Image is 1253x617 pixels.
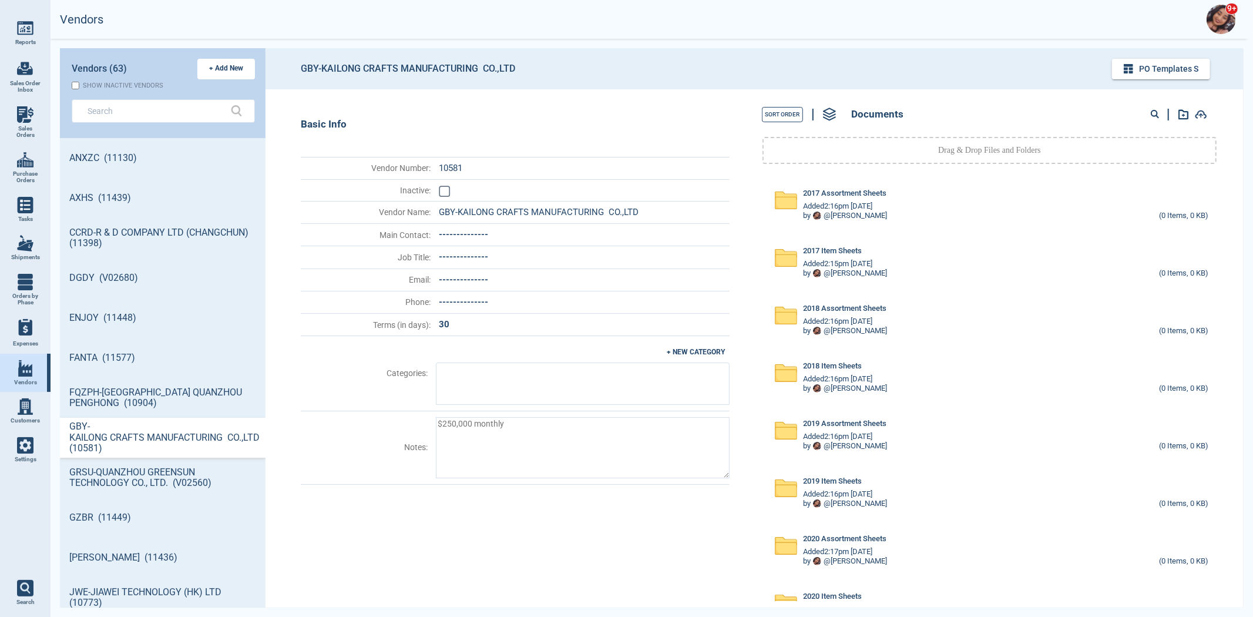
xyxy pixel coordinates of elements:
div: (0 Items, 0 KB) [1159,269,1208,279]
span: Added 2:16pm [DATE] [803,490,872,499]
a: DGDY (V02680) [60,258,266,298]
span: Added 2:15pm [DATE] [803,260,872,269]
img: Avatar [813,212,821,220]
span: Vendor Number : [302,163,431,173]
button: PO Templates s [1112,59,1210,79]
img: menu_icon [17,360,33,377]
span: Notes : [302,442,428,452]
span: Sales Order Inbox [9,80,41,93]
img: Avatar [813,499,821,508]
textarea: $250,000 monthly [436,417,730,478]
div: (0 Items, 0 KB) [1159,327,1208,336]
span: Customers [11,417,40,424]
span: 9+ [1225,3,1238,15]
div: grid [60,138,266,608]
a: GRSU-QUANZHOU GREENSUN TECHNOLOGY CO., LTD. (V02560) [60,458,266,498]
img: menu_icon [17,152,33,168]
img: menu_icon [17,197,33,213]
img: Avatar [813,442,821,450]
img: add-document [1195,110,1207,119]
img: menu_icon [17,235,33,252]
span: 10581 [439,163,462,173]
img: Avatar [813,327,821,335]
span: Purchase Orders [9,170,41,184]
a: FQZPH-[GEOGRAPHIC_DATA] QUANZHOU PENGHONG (10904) [60,378,266,418]
span: Settings [15,456,36,463]
img: add-document [1178,109,1189,120]
span: GBY-KAILONG CRAFTS MANUFACTURING CO.,LTD [439,207,639,217]
span: Search [16,599,35,606]
span: Tasks [18,216,33,223]
span: Shipments [11,254,40,261]
img: Avatar [1207,5,1236,34]
span: 2017 Assortment Sheets [803,189,886,198]
div: by @ [PERSON_NAME] [803,212,887,220]
img: Avatar [813,269,821,277]
span: -------------- [439,229,488,240]
input: Search [88,102,221,119]
span: Orders by Phase [9,293,41,306]
span: Reports [15,39,36,46]
div: (0 Items, 0 KB) [1159,499,1208,509]
button: Sort Order [762,107,803,122]
span: Vendor Name : [302,207,431,217]
span: Vendors (63) [72,63,127,74]
span: 2019 Assortment Sheets [803,420,886,428]
a: [PERSON_NAME] (11436) [60,538,266,578]
span: -------------- [439,274,488,285]
img: menu_icon [17,274,33,290]
span: 2018 Item Sheets [803,362,862,371]
a: CCRD-R & D COMPANY LTD (CHANGCHUN) (11398) [60,218,266,258]
img: Avatar [813,384,821,393]
div: (0 Items, 0 KB) [1159,212,1208,221]
div: by @ [PERSON_NAME] [803,269,887,278]
span: 30 [439,319,449,330]
span: 2020 Assortment Sheets [803,535,886,544]
span: Terms (in days) : [302,320,431,330]
span: Added 2:16pm [DATE] [803,202,872,211]
span: Added 2:16pm [DATE] [803,375,872,384]
img: Avatar [813,557,821,565]
p: Drag & Drop Files and Folders [938,145,1041,156]
div: by @ [PERSON_NAME] [803,442,887,451]
span: Documents [851,109,903,120]
img: menu_icon [17,106,33,123]
a: ENJOY (11448) [60,298,266,338]
span: Phone : [302,297,431,307]
div: (0 Items, 0 KB) [1159,442,1208,451]
img: menu_icon [17,398,33,415]
a: AXHS (11439) [60,178,266,218]
span: 2018 Assortment Sheets [803,304,886,313]
span: -------------- [439,297,488,307]
span: Job Title : [302,253,431,262]
a: GZBR (11449) [60,498,266,538]
span: 2020 Item Sheets [803,592,862,601]
a: GBY-KAILONG CRAFTS MANUFACTURING CO.,LTD (10581) [60,418,266,458]
h2: Vendors [60,13,103,26]
span: Added 2:16pm [DATE] [803,317,872,326]
span: Categories : [302,368,428,378]
span: Main Contact : [302,230,431,240]
div: (0 Items, 0 KB) [1159,557,1208,566]
div: Basic Info [301,119,730,130]
a: FANTA (11577) [60,338,266,378]
span: Inactive : [302,186,431,195]
div: by @ [PERSON_NAME] [803,557,887,566]
span: Added 2:17pm [DATE] [803,548,872,556]
span: Sales Orders [9,125,41,139]
div: by @ [PERSON_NAME] [803,384,887,393]
span: 2019 Item Sheets [803,477,862,486]
a: ANXZC (11130) [60,138,266,178]
div: (0 Items, 0 KB) [1159,384,1208,394]
button: + NEW CATEGORY [662,342,730,363]
span: Email : [302,275,431,284]
div: by @ [PERSON_NAME] [803,327,887,336]
span: Vendors [14,379,37,386]
span: Expenses [13,340,38,347]
span: Added 2:16pm [DATE] [803,432,872,441]
img: menu_icon [17,437,33,454]
div: by @ [PERSON_NAME] [803,499,887,508]
button: + Add New [197,59,255,79]
span: -------------- [439,252,488,262]
img: menu_icon [17,20,33,36]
